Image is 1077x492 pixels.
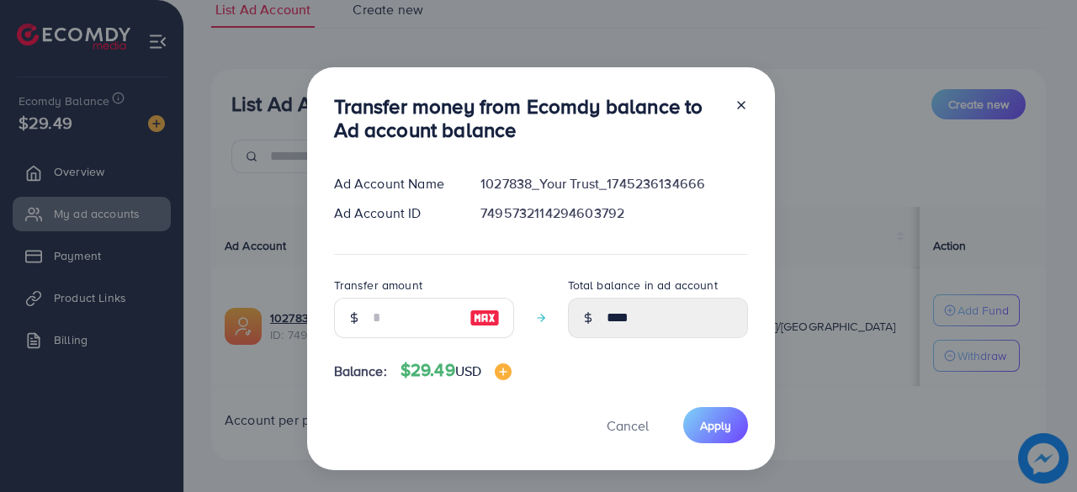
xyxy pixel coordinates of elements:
[683,407,748,443] button: Apply
[470,308,500,328] img: image
[321,204,468,223] div: Ad Account ID
[467,174,761,193] div: 1027838_Your Trust_1745236134666
[321,174,468,193] div: Ad Account Name
[607,416,649,435] span: Cancel
[700,417,731,434] span: Apply
[495,363,512,380] img: image
[455,362,481,380] span: USD
[467,204,761,223] div: 7495732114294603792
[568,277,718,294] label: Total balance in ad account
[334,362,387,381] span: Balance:
[334,94,721,143] h3: Transfer money from Ecomdy balance to Ad account balance
[586,407,670,443] button: Cancel
[401,360,512,381] h4: $29.49
[334,277,422,294] label: Transfer amount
